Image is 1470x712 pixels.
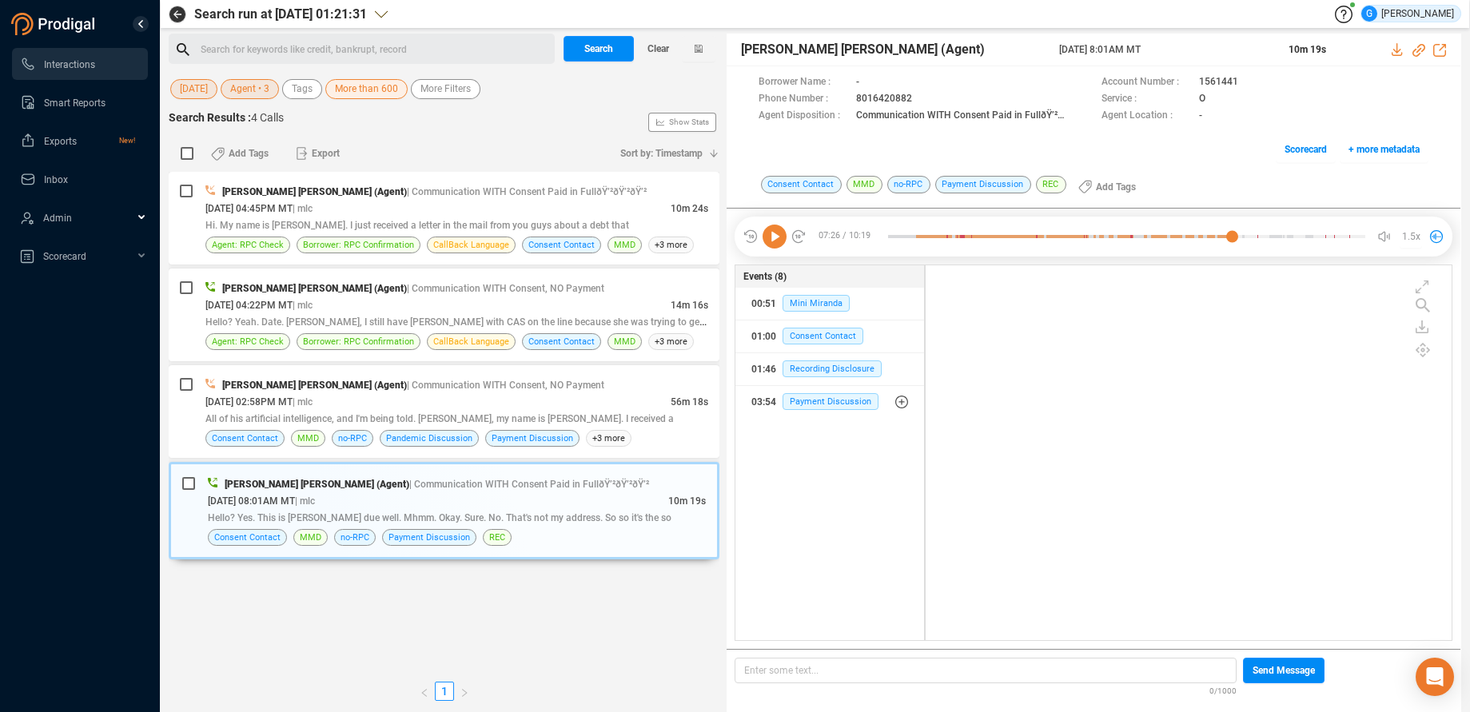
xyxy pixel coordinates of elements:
[671,300,708,311] span: 14m 16s
[205,315,715,328] span: Hello? Yeah. Date. [PERSON_NAME], I still have [PERSON_NAME] with CAS on the line because she was...
[212,431,278,446] span: Consent Contact
[1209,683,1237,697] span: 0/1000
[12,48,148,80] li: Interactions
[671,396,708,408] span: 56m 18s
[856,91,912,108] span: 8016420882
[11,13,99,35] img: prodigal-logo
[1340,137,1428,162] button: + more metadata
[436,682,453,700] a: 1
[407,186,647,197] span: | Communication WITH Consent Paid in FullðŸ’²ðŸ’²ðŸ’²
[783,393,878,410] span: Payment Discussion
[208,512,671,523] span: Hello? Yes. This is [PERSON_NAME] due well. Mhmm. Okay. Sure. No. That's not my address. So so it...
[741,40,985,59] span: [PERSON_NAME] [PERSON_NAME] (Agent)
[20,163,135,195] a: Inbox
[169,462,719,559] div: [PERSON_NAME] [PERSON_NAME] (Agent)| Communication WITH Consent Paid in FullðŸ’²ðŸ’²ðŸ’²[DATE] 08...
[44,59,95,70] span: Interactions
[1102,91,1191,108] span: Service :
[671,203,708,214] span: 10m 24s
[12,163,148,195] li: Inbox
[759,74,848,91] span: Borrower Name :
[212,237,284,253] span: Agent: RPC Check
[230,79,269,99] span: Agent • 3
[312,141,340,166] span: Export
[460,688,469,698] span: right
[648,237,694,253] span: +3 more
[169,111,251,124] span: Search Results :
[1276,137,1336,162] button: Scorecard
[194,5,367,24] span: Search run at [DATE] 01:21:31
[286,141,349,166] button: Export
[214,530,281,545] span: Consent Contact
[759,108,848,125] span: Agent Disposition :
[297,431,319,446] span: MMD
[1036,176,1066,193] span: REC
[433,237,509,253] span: CallBack Language
[783,328,863,344] span: Consent Contact
[300,530,321,545] span: MMD
[205,220,629,231] span: Hi. My name is [PERSON_NAME]. I just received a letter in the mail from you guys about a debt that
[20,86,135,118] a: Smart Reports
[735,386,924,418] button: 03:54Payment Discussion
[221,79,279,99] button: Agent • 3
[205,203,293,214] span: [DATE] 04:45PM MT
[435,682,454,701] li: 1
[935,176,1031,193] span: Payment Discussion
[586,430,631,447] span: +3 more
[169,172,719,265] div: [PERSON_NAME] [PERSON_NAME] (Agent)| Communication WITH Consent Paid in FullðŸ’²ðŸ’²ðŸ’²[DATE] 04...
[225,479,409,490] span: [PERSON_NAME] [PERSON_NAME] (Agent)
[205,396,293,408] span: [DATE] 02:58PM MT
[335,79,398,99] span: More than 600
[433,334,509,349] span: CallBack Language
[1400,225,1422,248] button: 1.5x
[1102,74,1191,91] span: Account Number :
[205,413,674,424] span: All of his artificial intelligence, and I'm being told. [PERSON_NAME], my name is [PERSON_NAME]. ...
[759,91,848,108] span: Phone Number :
[647,36,669,62] span: Clear
[169,365,719,458] div: [PERSON_NAME] [PERSON_NAME] (Agent)| Communication WITH Consent, NO Payment[DATE] 02:58PM MT| mlc...
[1289,44,1326,55] span: 10m 19s
[564,36,634,62] button: Search
[388,530,470,545] span: Payment Discussion
[1285,137,1327,162] span: Scorecard
[751,389,776,415] div: 03:54
[1069,174,1145,200] button: Add Tags
[847,176,882,193] span: MMD
[119,125,135,157] span: New!
[1102,108,1191,125] span: Agent Location :
[325,79,408,99] button: More than 600
[1199,91,1205,108] span: O
[208,495,295,507] span: [DATE] 08:01AM MT
[170,79,217,99] button: [DATE]
[43,213,72,224] span: Admin
[735,288,924,320] button: 00:51Mini Miranda
[20,125,135,157] a: ExportsNew!
[887,176,930,193] span: no-RPC
[611,141,719,166] button: Sort by: Timestamp
[735,320,924,352] button: 01:00Consent Contact
[1361,6,1454,22] div: [PERSON_NAME]
[303,237,414,253] span: Borrower: RPC Confirmation
[743,269,787,284] span: Events (8)
[420,79,471,99] span: More Filters
[169,268,719,361] div: [PERSON_NAME] [PERSON_NAME] (Agent)| Communication WITH Consent, NO Payment[DATE] 04:22PM MT| mlc...
[44,174,68,185] span: Inbox
[386,431,472,446] span: Pandemic Discussion
[338,431,367,446] span: no-RPC
[1366,6,1372,22] span: G
[1416,658,1454,696] div: Open Intercom Messenger
[856,108,1066,125] span: Communication WITH Consent Paid in FullðŸ’²ðŸ’²ðŸ’²
[12,86,148,118] li: Smart Reports
[20,48,135,80] a: Interactions
[1199,108,1202,125] span: -
[420,688,429,698] span: left
[293,396,313,408] span: | mlc
[251,111,284,124] span: 4 Calls
[409,479,649,490] span: | Communication WITH Consent Paid in FullðŸ’²ðŸ’²ðŸ’²
[648,113,716,132] button: Show Stats
[295,495,315,507] span: | mlc
[293,203,313,214] span: | mlc
[222,186,407,197] span: [PERSON_NAME] [PERSON_NAME] (Agent)
[414,682,435,701] button: left
[303,334,414,349] span: Borrower: RPC Confirmation
[1402,224,1420,249] span: 1.5x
